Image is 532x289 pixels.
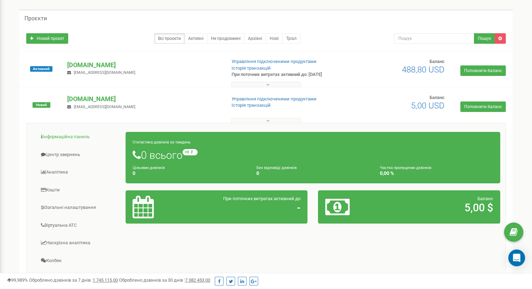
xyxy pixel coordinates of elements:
p: [DOMAIN_NAME] [67,94,220,104]
a: Активні [184,33,207,44]
a: Новий проєкт [26,33,68,44]
u: 7 382 453,00 [185,277,210,283]
small: +0 [183,149,198,155]
a: Всі проєкти [154,33,185,44]
a: Кошти [32,182,126,199]
span: [EMAIL_ADDRESS][DOMAIN_NAME] [74,105,135,109]
span: Баланс [477,196,493,201]
span: Баланс [430,95,445,100]
span: При поточних витратах активний до [223,196,300,201]
p: При поточних витратах активний до: [DATE] [232,71,343,78]
span: 5,00 USD [411,101,445,111]
h2: - [192,202,300,213]
a: Нові [266,33,283,44]
a: Загальні налаштування [32,199,126,216]
a: Історія транзакцій [232,65,271,71]
h2: 5,00 $ [385,202,493,213]
button: Пошук [474,33,495,44]
h4: 0 [133,171,246,176]
small: Цільових дзвінків [133,165,165,170]
small: Частка пропущених дзвінків [380,165,431,170]
a: Аналiтика [32,164,126,181]
small: Без відповіді дзвінків [256,165,297,170]
span: Оброблено дзвінків за 7 днів : [29,277,118,283]
span: [EMAIL_ADDRESS][DOMAIN_NAME] [74,70,135,75]
h4: 0,00 % [380,171,493,176]
span: Активний [30,66,52,72]
a: Поповнити баланс [460,101,506,112]
a: Не продовжені [207,33,244,44]
a: Віртуальна АТС [32,217,126,234]
a: Центр звернень [32,146,126,163]
h4: 0 [256,171,370,176]
a: Тріал [282,33,300,44]
span: Баланс [430,59,445,64]
span: Оброблено дзвінків за 30 днів : [119,277,210,283]
a: Інформаційна панель [32,128,126,146]
span: 99,989% [7,277,28,283]
input: Пошук [394,33,474,44]
a: Колбек [32,252,126,269]
h5: Проєкти [24,15,47,22]
span: 488,80 USD [402,65,445,75]
a: Історія транзакцій [232,103,271,108]
div: Open Intercom Messenger [508,249,525,266]
a: Архівні [244,33,266,44]
p: [DOMAIN_NAME] [67,61,220,70]
a: Поповнити баланс [460,65,506,76]
a: Управління підключеними продуктами [232,59,317,64]
a: Управління підключеними продуктами [232,96,317,101]
a: Наскрізна аналітика [32,234,126,252]
u: 1 745 115,00 [93,277,118,283]
small: Статистика дзвінків за тиждень [133,140,191,144]
span: Новий [33,102,50,108]
h1: 0 всього [133,149,493,161]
